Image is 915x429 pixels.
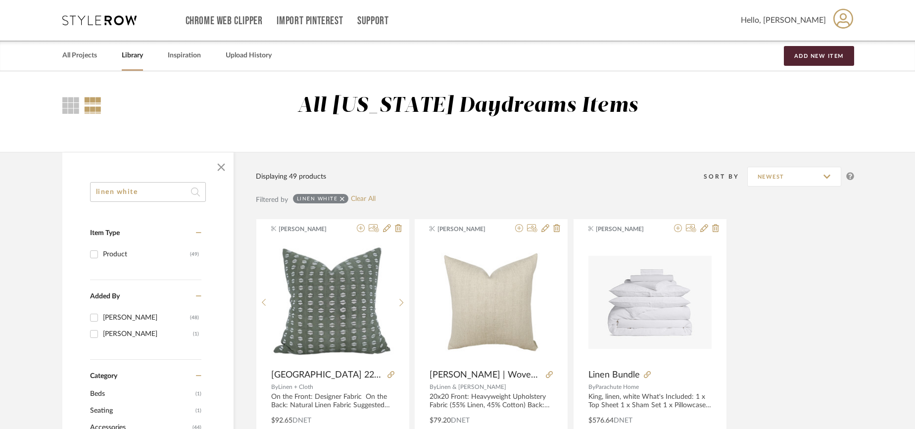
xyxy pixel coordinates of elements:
button: Close [211,157,231,177]
span: Item Type [90,230,120,237]
span: DNET [451,417,470,424]
div: (48) [190,310,199,326]
span: $79.20 [430,417,451,424]
div: Product [103,246,190,262]
div: Displaying 49 products [256,171,326,182]
span: Hello, [PERSON_NAME] [741,14,826,26]
span: Linen + Cloth [278,384,313,390]
a: All Projects [62,49,97,62]
span: (1) [195,386,201,402]
span: (1) [195,403,201,419]
div: (49) [190,246,199,262]
div: All [US_STATE] Daydreams Items [297,94,638,119]
span: Linen Bundle [588,370,640,381]
span: Beds [90,385,193,402]
span: Linen & [PERSON_NAME] [436,384,506,390]
span: $576.64 [588,417,614,424]
span: Parachute Home [595,384,639,390]
div: (1) [193,326,199,342]
span: [GEOGRAPHIC_DATA] 22x22" [271,370,384,381]
span: DNET [292,417,311,424]
a: Clear All [351,195,376,203]
span: Added By [90,293,120,300]
span: By [588,384,595,390]
span: By [271,384,278,390]
div: On the Front: Designer Fabric On the Back: Natural Linen Fabric Suggested Care Instructions: Spot... [271,393,394,410]
a: Upload History [226,49,272,62]
div: King, linen, white What's Included: 1 x Top Sheet 1 x Sham Set 1 x Pillowcase Set 1 x Fitted Shee... [588,393,712,410]
div: Filtered by [256,194,288,205]
a: Support [357,17,388,25]
div: [PERSON_NAME] [103,326,193,342]
span: [PERSON_NAME] [279,225,341,234]
span: By [430,384,436,390]
button: Add New Item [784,46,854,66]
img: Linen Bundle [588,256,712,348]
a: Chrome Web Clipper [186,17,263,25]
div: [PERSON_NAME] [103,310,190,326]
input: Search within 49 results [90,182,206,202]
img: Vilasa Forest Green 22x22" [271,241,394,364]
span: Seating [90,402,193,419]
span: $92.65 [271,417,292,424]
span: DNET [614,417,632,424]
span: [PERSON_NAME] [437,225,500,234]
span: Category [90,372,117,381]
div: Sort By [704,172,747,182]
div: 20x20 Front: Heavyweight Upholstery Fabric (55% Linen, 45% Cotton) Back: 100% Cotton Canvas - NAT... [430,393,553,410]
span: [PERSON_NAME] | Woven Cream & Sand Stripe Pillow Cover 20x20" [430,370,542,381]
a: Library [122,49,143,62]
span: [PERSON_NAME] [596,225,658,234]
a: Inspiration [168,49,201,62]
a: Import Pinterest [277,17,343,25]
img: Hadley | Woven Cream & Sand Stripe Pillow Cover 20x20" [430,241,553,364]
div: linen white [297,195,338,202]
